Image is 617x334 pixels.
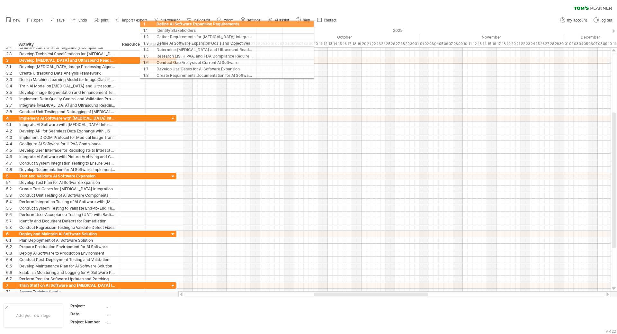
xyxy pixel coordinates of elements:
[19,244,116,250] div: Prepare Production Environment for AI Software
[487,41,492,47] div: Saturday, 15 November 2025
[270,34,419,41] div: October 2025
[6,154,16,160] div: 4.6
[19,128,116,134] div: Develop API for Seamless Data Exchange with LIS
[19,224,116,230] div: Conduct Regression Testing to Validate Defect Fixes
[559,41,564,47] div: Sunday, 30 November 2025
[324,18,336,23] span: contact
[19,89,116,95] div: Develop Image Segmentation and Enhancement Techniques
[371,41,376,47] div: Wednesday, 22 October 2025
[313,41,318,47] div: Friday, 10 October 2025
[78,18,87,23] span: undo
[19,41,115,48] div: Activity
[530,41,535,47] div: Monday, 24 November 2025
[194,18,210,23] span: navigator
[19,83,116,89] div: Train AI Model on [MEDICAL_DATA] and Ultrasound Data
[265,41,270,47] div: Tuesday, 30 September 2025
[6,128,16,134] div: 4.2
[601,18,612,23] span: log out
[188,41,193,47] div: Sunday, 14 September 2025
[6,89,16,95] div: 3.5
[304,41,308,47] div: Wednesday, 8 October 2025
[6,102,16,108] div: 3.7
[239,16,263,24] a: settings
[583,41,588,47] div: Friday, 5 December 2025
[308,41,313,47] div: Thursday, 9 October 2025
[227,41,231,47] div: Monday, 22 September 2025
[6,115,16,121] div: 4
[424,41,429,47] div: Sunday, 2 November 2025
[6,141,16,147] div: 4.4
[419,34,564,41] div: November 2025
[70,16,89,24] a: undo
[215,16,235,24] a: zoom
[506,41,511,47] div: Wednesday, 19 November 2025
[19,154,116,160] div: Integrate AI Software with Picture Archiving and Communication System (PACS)
[294,16,312,24] a: help
[6,160,16,166] div: 4.7
[6,269,16,275] div: 6.6
[405,41,410,47] div: Wednesday, 29 October 2025
[468,41,472,47] div: Tuesday, 11 November 2025
[472,41,477,47] div: Wednesday, 12 November 2025
[299,41,304,47] div: Tuesday, 7 October 2025
[6,237,16,243] div: 6.1
[477,41,482,47] div: Thursday, 13 November 2025
[255,41,260,47] div: Sunday, 28 September 2025
[439,41,443,47] div: Wednesday, 5 November 2025
[395,41,400,47] div: Monday, 27 October 2025
[284,41,289,47] div: Saturday, 4 October 2025
[315,16,338,24] a: contact
[19,269,116,275] div: Establish Monitoring and Logging for AI Software Performance
[125,34,270,41] div: September 2025
[463,41,468,47] div: Monday, 10 November 2025
[148,41,163,48] div: Status
[246,41,251,47] div: Friday, 26 September 2025
[19,134,116,140] div: Implement DICOM Protocol for Medical Image Transfer
[107,303,161,309] div: ....
[6,231,16,237] div: 6
[183,41,188,47] div: Saturday, 13 September 2025
[347,41,352,47] div: Friday, 17 October 2025
[318,41,323,47] div: Saturday, 11 October 2025
[337,41,342,47] div: Wednesday, 15 October 2025
[186,16,212,24] a: navigator
[606,329,616,334] div: v 422
[19,122,116,128] div: Integrate AI Software with [MEDICAL_DATA] Information System (RIS)
[6,77,16,83] div: 3.3
[612,41,617,47] div: Thursday, 11 December 2025
[6,64,16,70] div: 3.1
[19,218,116,224] div: Identify and Document Defects for Remediation
[19,212,116,218] div: Perform User Acceptance Testing (UAT) with Radiologists
[275,41,280,47] div: Thursday, 2 October 2025
[6,167,16,173] div: 4.8
[6,109,16,115] div: 3.8
[400,41,405,47] div: Tuesday, 28 October 2025
[224,18,233,23] span: zoom
[19,250,116,256] div: Deploy AI Software to Production Environment
[19,237,116,243] div: Plan Deployment of AI Software Solution
[6,282,16,288] div: 7
[492,41,496,47] div: Sunday, 16 November 2025
[333,41,337,47] div: Tuesday, 14 October 2025
[516,41,521,47] div: Friday, 21 November 2025
[386,41,390,47] div: Saturday, 25 October 2025
[419,41,424,47] div: Saturday, 1 November 2025
[217,41,222,47] div: Saturday, 20 September 2025
[70,319,106,325] div: Project Number
[19,102,116,108] div: Integrate [MEDICAL_DATA] and Ultrasound Reading Capabilities with AI Software
[19,199,116,205] div: Perform Integration Testing of AI Software with [MEDICAL_DATA] Systems
[48,16,67,24] a: save
[3,303,63,328] div: Add your own logo
[443,41,448,47] div: Thursday, 6 November 2025
[545,41,550,47] div: Thursday, 27 November 2025
[598,41,603,47] div: Monday, 8 December 2025
[453,41,458,47] div: Saturday, 8 November 2025
[207,41,212,47] div: Thursday, 18 September 2025
[294,41,299,47] div: Monday, 6 October 2025
[6,263,16,269] div: 6.5
[6,199,16,205] div: 5.4
[521,41,525,47] div: Saturday, 22 November 2025
[6,134,16,140] div: 4.3
[352,41,357,47] div: Saturday, 18 October 2025
[19,179,116,185] div: Develop Test Plan for AI Software Expansion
